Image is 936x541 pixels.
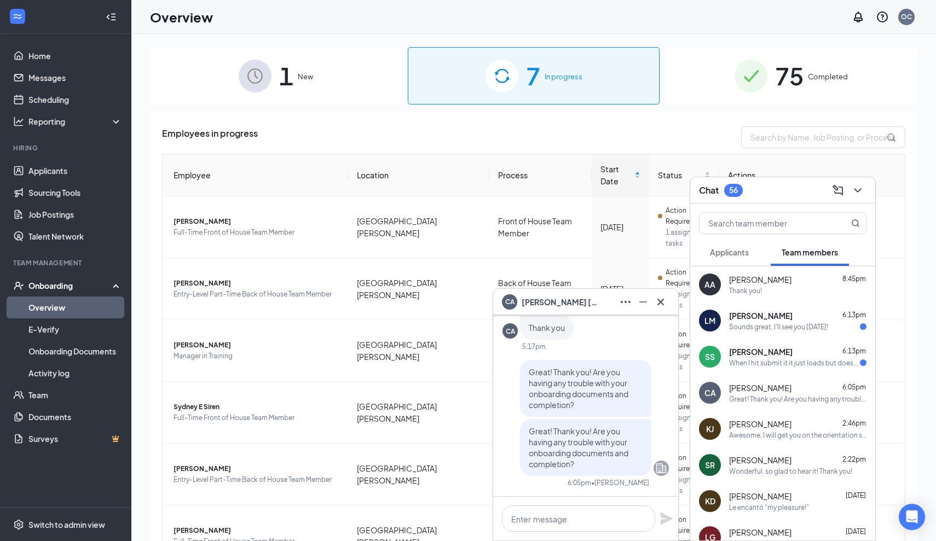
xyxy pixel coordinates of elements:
a: E-Verify [28,318,122,340]
button: ComposeMessage [829,182,847,199]
span: Entry-Level Part-Time Back of House Team Member [174,474,339,485]
h3: Chat [699,184,719,196]
span: Great! Thank you! Are you having any trouble with your onboarding documents and completion? [529,367,628,410]
div: Switch to admin view [28,519,105,530]
div: KJ [706,423,714,434]
span: Applicants [710,247,749,257]
span: [PERSON_NAME] [PERSON_NAME] [522,296,598,308]
span: Action Required [666,514,710,536]
span: New [298,71,313,82]
span: [PERSON_NAME] [729,455,791,466]
th: Status [649,154,719,196]
svg: ComposeMessage [831,184,845,197]
a: Overview [28,296,122,318]
span: 7 [526,57,540,95]
span: Great! Thank you! Are you having any trouble with your onboarding documents and completion? [529,426,628,469]
th: Process [489,154,591,196]
span: Completed [808,71,848,82]
div: Team Management [13,258,120,267]
span: 1 assigned tasks [666,227,710,249]
td: Back of House Team Member [489,258,591,320]
span: [PERSON_NAME] [729,418,791,429]
td: Manager in Training [489,320,591,382]
div: Le encantó “my pleasure!” [729,503,809,512]
span: [DATE] [846,527,866,536]
div: When I hit submit it it just loads but doesn't go through [729,358,860,368]
span: [PERSON_NAME] [174,463,339,474]
input: Search team member [700,213,829,234]
div: Hiring [13,143,120,153]
th: Location [348,154,489,196]
span: [PERSON_NAME] [729,527,791,538]
td: Back of House Team Member [489,444,591,505]
svg: UserCheck [13,280,24,291]
button: Cross [652,293,669,311]
th: Actions [719,154,905,196]
span: [PERSON_NAME] [729,491,791,502]
a: Talent Network [28,225,122,247]
span: In progress [545,71,582,82]
span: [PERSON_NAME] [174,525,339,536]
span: • [PERSON_NAME] [591,478,649,487]
span: Start Date [600,163,633,187]
span: [PERSON_NAME] [729,274,791,285]
div: 5:17pm [522,342,546,351]
div: Sounds great, I'll see you [DATE]! [729,322,828,331]
span: 1 assigned tasks [666,289,710,311]
span: Sydney E Siren [174,402,339,412]
span: [PERSON_NAME] [729,382,791,393]
svg: Plane [660,512,673,525]
svg: Analysis [13,116,24,127]
td: [GEOGRAPHIC_DATA][PERSON_NAME] [348,196,489,258]
a: Onboarding Documents [28,340,122,362]
span: 75 [775,57,804,95]
span: [DATE] [846,491,866,499]
span: Action Required [666,329,710,351]
div: Awesome, I will get you on the orientation schedule. You should have received the onboarding link... [729,431,866,440]
div: KD [705,496,715,507]
svg: MagnifyingGlass [851,219,860,228]
span: [PERSON_NAME] [729,310,793,321]
svg: Cross [654,295,667,309]
div: 56 [729,185,738,195]
svg: WorkstreamLogo [12,11,23,22]
svg: Settings [13,519,24,530]
a: Team [28,384,122,406]
svg: Notifications [852,10,865,24]
span: 6:13pm [842,311,866,319]
a: SurveysCrown [28,428,122,450]
td: [GEOGRAPHIC_DATA][PERSON_NAME] [348,382,489,444]
span: Action Required [666,452,710,474]
span: 2 assigned tasks [666,412,710,434]
span: [PERSON_NAME] [729,346,793,357]
h1: Overview [150,8,213,26]
span: 6:05pm [842,383,866,391]
span: 2:22pm [842,455,866,463]
span: 2:46pm [842,419,866,427]
div: CA [704,387,716,398]
span: 8:45pm [842,275,866,283]
button: Ellipses [617,293,634,311]
div: Open Intercom Messenger [899,504,925,530]
span: 1 [279,57,293,95]
span: Team members [782,247,838,257]
span: Entry-Level Part-Time Back of House Team Member [174,289,339,300]
div: [DATE] [600,221,641,233]
span: 1 assigned tasks [666,351,710,373]
td: Front of House Team Member [489,196,591,258]
td: [GEOGRAPHIC_DATA][PERSON_NAME] [348,258,489,320]
div: OC [901,12,912,21]
span: Status [658,169,702,181]
div: Reporting [28,116,123,127]
div: AA [704,279,715,290]
span: 6:13pm [842,347,866,355]
a: Scheduling [28,89,122,110]
div: 6:05pm [568,478,591,487]
span: Thank you [529,323,565,333]
div: SR [705,459,715,470]
div: [DATE] [600,283,641,295]
span: Employees in progress [162,126,258,148]
button: Minimize [634,293,652,311]
span: 1 assigned tasks [666,474,710,496]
